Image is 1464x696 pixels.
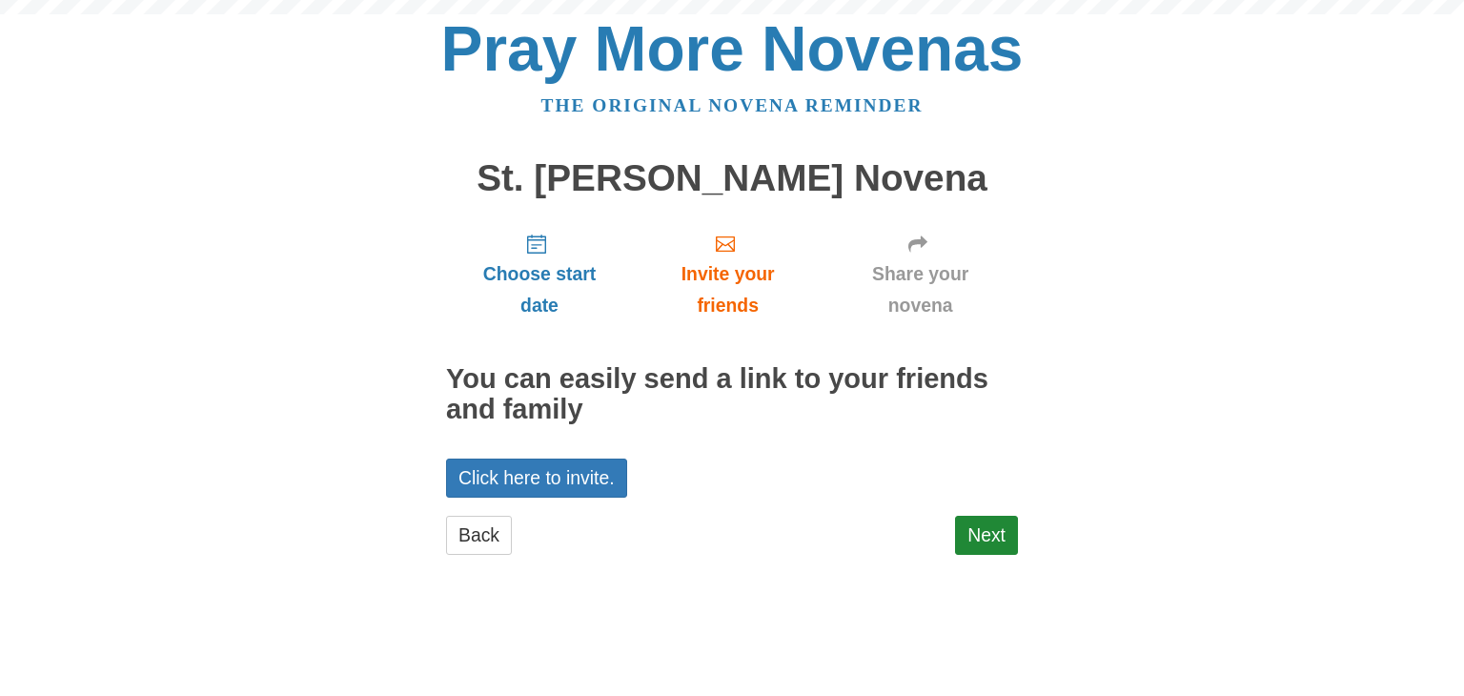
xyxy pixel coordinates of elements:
a: Back [446,516,512,555]
span: Choose start date [465,258,614,321]
a: Pray More Novenas [441,13,1024,84]
a: Click here to invite. [446,459,627,498]
span: Invite your friends [652,258,803,321]
a: Share your novena [823,217,1018,331]
h2: You can easily send a link to your friends and family [446,364,1018,425]
a: Next [955,516,1018,555]
a: Choose start date [446,217,633,331]
span: Share your novena [842,258,999,321]
a: The original novena reminder [541,95,924,115]
h1: St. [PERSON_NAME] Novena [446,158,1018,199]
a: Invite your friends [633,217,823,331]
